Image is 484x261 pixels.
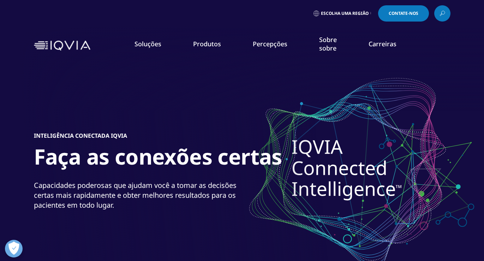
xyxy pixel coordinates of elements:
[321,11,369,16] span: Escolha uma Região
[135,40,161,48] a: Soluções
[389,11,418,16] span: Contate-nos
[93,25,450,66] nav: Primary
[34,143,282,174] h1: Faça as conexões certas
[34,180,240,214] p: Capacidades poderosas que ajudam você a tomar as decisões certas mais rapidamente e obter melhore...
[253,40,287,48] a: Percepções
[34,132,127,139] h5: Inteligência Conectada IQVIA
[5,240,23,257] button: Abrir preferências
[193,40,221,48] a: Produtos
[319,35,337,52] a: Sobre sobre
[378,5,429,22] a: Contate-nos
[34,41,90,51] img: IQVIA Healthcare Information Technology and Pharma Clinical Research Company
[369,40,396,48] a: Carreiras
